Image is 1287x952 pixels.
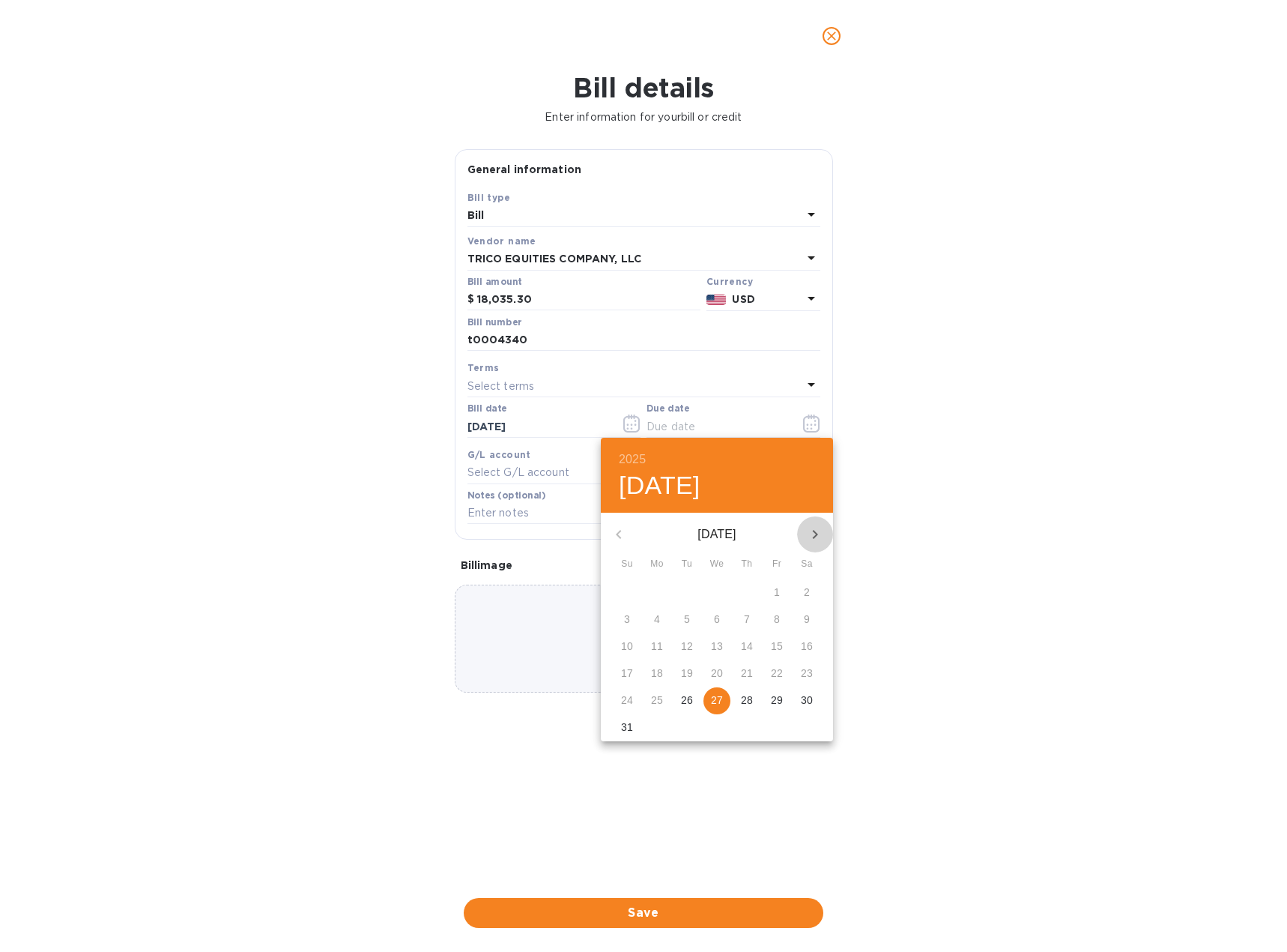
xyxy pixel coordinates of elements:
[771,693,783,708] p: 29
[681,693,693,708] p: 26
[621,720,633,735] p: 31
[733,687,760,714] button: 28
[763,557,790,572] span: Fr
[614,714,641,741] button: 31
[637,525,797,543] p: [DATE]
[619,470,700,501] button: [DATE]
[703,687,730,714] button: 27
[614,557,641,572] span: Su
[703,557,730,572] span: We
[793,687,820,714] button: 30
[673,687,700,714] button: 26
[741,693,753,708] p: 28
[619,449,646,470] button: 2025
[733,557,760,572] span: Th
[711,693,723,708] p: 27
[673,557,700,572] span: Tu
[801,693,813,708] p: 30
[763,687,790,714] button: 29
[643,557,670,572] span: Mo
[793,557,820,572] span: Sa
